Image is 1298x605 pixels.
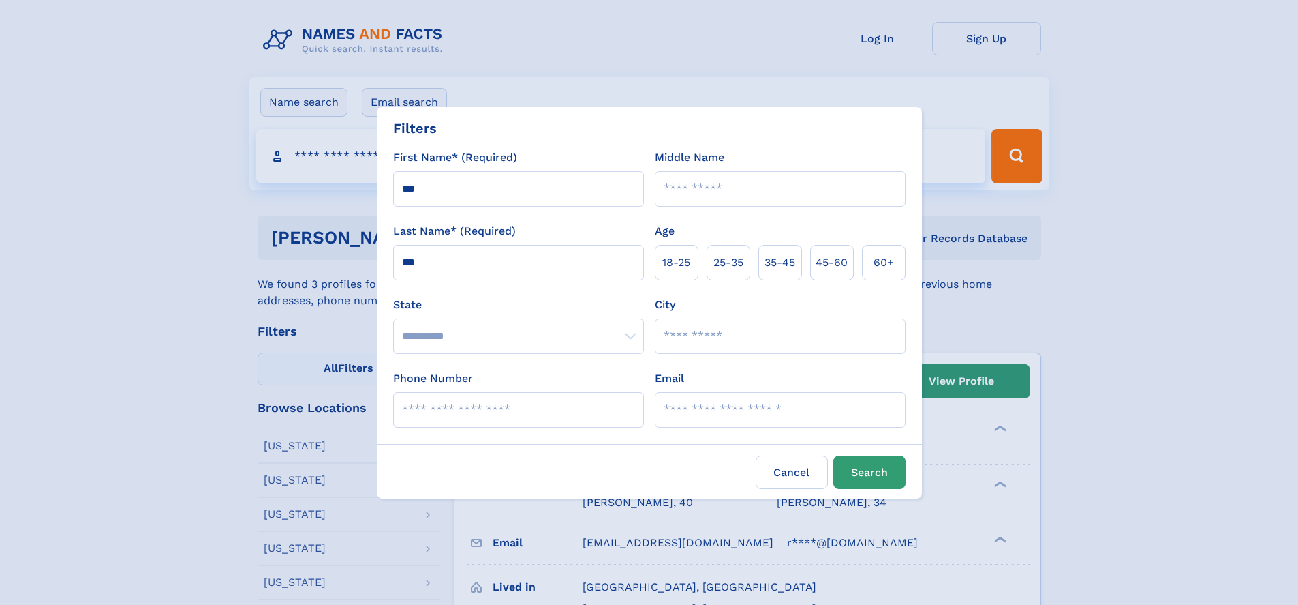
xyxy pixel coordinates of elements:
label: Email [655,370,684,387]
label: Middle Name [655,149,724,166]
div: Filters [393,118,437,138]
label: Age [655,223,675,239]
label: First Name* (Required) [393,149,517,166]
label: State [393,297,644,313]
span: 18‑25 [662,254,690,271]
label: Last Name* (Required) [393,223,516,239]
span: 35‑45 [764,254,795,271]
span: 45‑60 [816,254,848,271]
label: City [655,297,675,313]
label: Cancel [756,456,828,489]
label: Phone Number [393,370,473,387]
span: 25‑35 [713,254,743,271]
button: Search [833,456,906,489]
span: 60+ [874,254,894,271]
